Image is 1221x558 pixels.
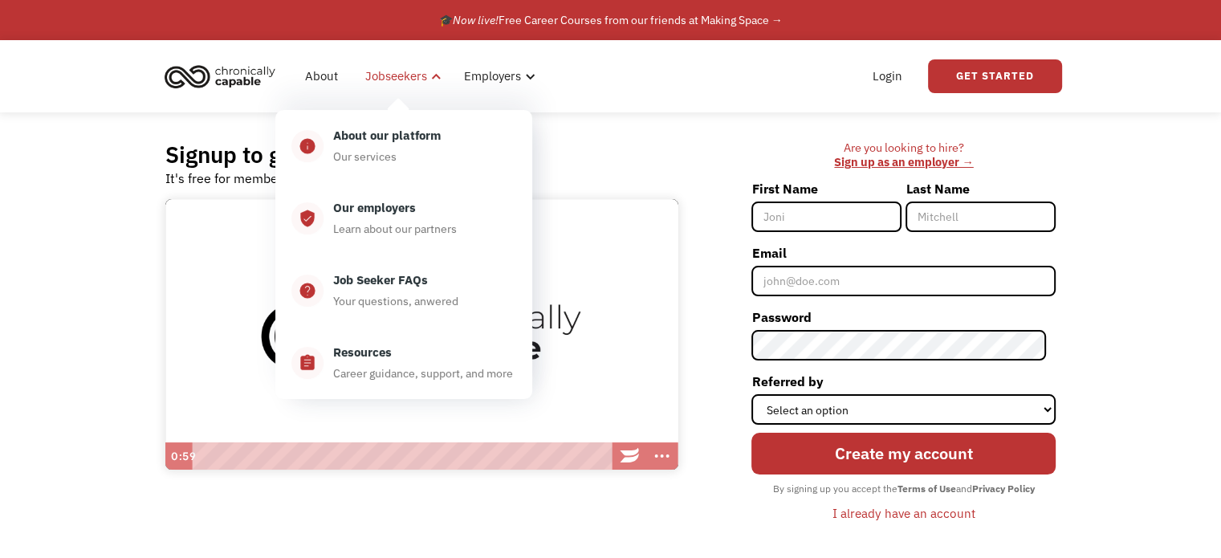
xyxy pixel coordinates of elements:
label: Referred by [751,369,1056,394]
div: Resources [333,343,392,362]
a: About [295,51,348,102]
div: Our services [333,147,397,166]
div: 🎓 Free Career Courses from our friends at Making Space → [439,10,783,30]
button: Show more buttons [646,442,678,470]
input: Create my account [751,433,1056,475]
img: Introducing Chronically Capable [165,199,678,470]
strong: Privacy Policy [972,483,1035,495]
a: Wistia Logo -- Learn More [614,442,646,470]
a: home [160,59,287,94]
label: Email [751,240,1056,266]
a: verified_userOur employersLearn about our partners [275,182,532,255]
label: Password [751,304,1056,330]
div: Our employers [333,198,416,218]
div: Employers [454,51,540,102]
div: Job Seeker FAQs [333,271,428,290]
div: It's free for members! [165,169,293,188]
form: Member-Signup-Form [751,176,1056,526]
label: First Name [751,176,902,202]
div: Playbar [200,442,606,470]
div: Learn about our partners [333,219,457,238]
div: By signing up you accept the and [765,479,1043,499]
div: verified_user [299,209,316,228]
div: Jobseekers [365,67,427,86]
div: help_center [299,281,316,300]
label: Last Name [906,176,1056,202]
input: Mitchell [906,202,1056,232]
h2: Signup to get started [165,141,383,169]
em: Now live! [453,13,499,27]
nav: Jobseekers [275,102,532,399]
img: Chronically Capable logo [160,59,280,94]
div: Are you looking to hire? ‍ [751,141,1056,170]
div: Your questions, anwered [333,291,458,311]
a: help_centerJob Seeker FAQsYour questions, anwered [275,255,532,327]
a: Login [863,51,912,102]
div: Employers [464,67,521,86]
div: I already have an account [832,503,975,523]
a: I already have an account [820,499,987,527]
div: Career guidance, support, and more [333,364,513,383]
a: assignmentResourcesCareer guidance, support, and more [275,327,532,399]
input: Joni [751,202,902,232]
a: Sign up as an employer → [834,154,973,169]
a: infoAbout our platformOur services [275,110,532,182]
div: assignment [299,353,316,373]
input: john@doe.com [751,266,1056,296]
div: info [299,136,316,156]
a: Get Started [928,59,1062,93]
strong: Terms of Use [897,483,956,495]
div: Jobseekers [356,51,446,102]
div: About our platform [333,126,441,145]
